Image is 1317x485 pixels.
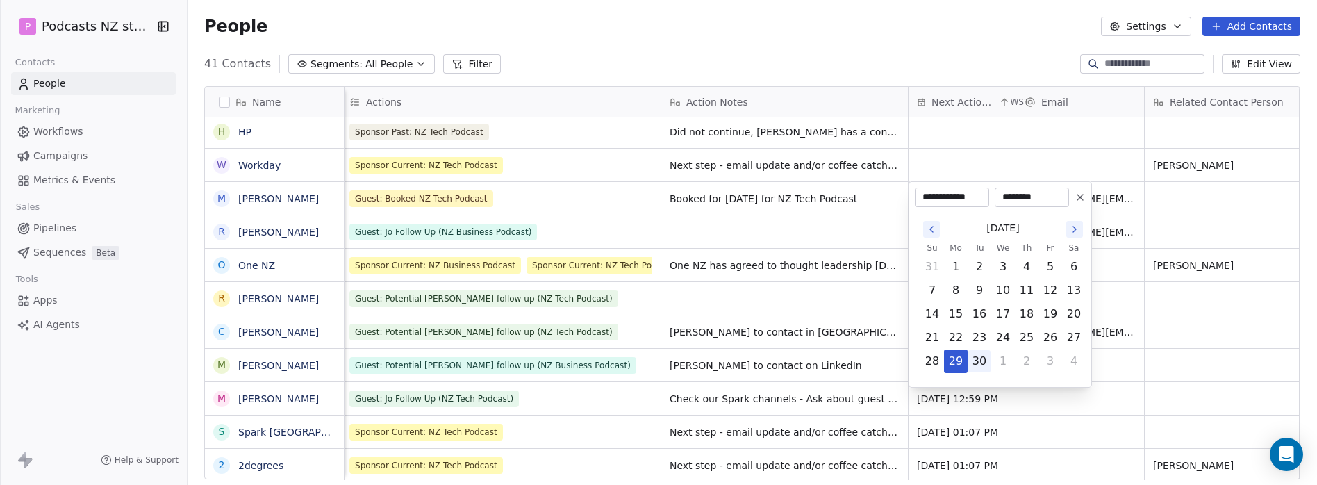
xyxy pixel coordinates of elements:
button: Friday, September 26th, 2025 [1039,327,1061,349]
button: Thursday, October 2nd, 2025 [1016,350,1038,372]
button: Monday, September 22nd, 2025 [945,327,967,349]
button: Sunday, September 21st, 2025 [921,327,943,349]
button: Wednesday, October 1st, 2025 [992,350,1014,372]
button: Wednesday, September 24th, 2025 [992,327,1014,349]
button: Thursday, September 18th, 2025 [1016,303,1038,325]
button: Thursday, September 11th, 2025 [1016,279,1038,302]
th: Thursday [1015,241,1038,255]
button: Saturday, September 6th, 2025 [1063,256,1085,278]
button: Go to the Next Month [1066,221,1083,238]
button: Go to the Previous Month [923,221,940,238]
button: Saturday, September 27th, 2025 [1063,327,1085,349]
button: Monday, September 8th, 2025 [945,279,967,302]
button: Monday, September 15th, 2025 [945,303,967,325]
button: Thursday, September 25th, 2025 [1016,327,1038,349]
button: Saturday, September 13th, 2025 [1063,279,1085,302]
button: Sunday, September 14th, 2025 [921,303,943,325]
button: Wednesday, September 17th, 2025 [992,303,1014,325]
button: Wednesday, September 3rd, 2025 [992,256,1014,278]
th: Wednesday [991,241,1015,255]
button: Thursday, September 4th, 2025 [1016,256,1038,278]
th: Sunday [920,241,944,255]
th: Tuesday [968,241,991,255]
th: Monday [944,241,968,255]
button: Tuesday, September 2nd, 2025 [968,256,991,278]
span: [DATE] [986,221,1019,236]
button: Wednesday, September 10th, 2025 [992,279,1014,302]
button: Monday, September 1st, 2025 [945,256,967,278]
button: Friday, October 3rd, 2025 [1039,350,1061,372]
button: Saturday, October 4th, 2025 [1063,350,1085,372]
button: Tuesday, September 30th, 2025 [968,350,991,372]
button: Friday, September 19th, 2025 [1039,303,1061,325]
button: Tuesday, September 9th, 2025 [968,279,991,302]
th: Saturday [1062,241,1086,255]
th: Friday [1038,241,1062,255]
button: Tuesday, September 16th, 2025 [968,303,991,325]
button: Saturday, September 20th, 2025 [1063,303,1085,325]
button: Friday, September 5th, 2025 [1039,256,1061,278]
button: Tuesday, September 23rd, 2025 [968,327,991,349]
button: Sunday, August 31st, 2025 [921,256,943,278]
table: September 2025 [920,241,1086,373]
button: Sunday, September 28th, 2025 [921,350,943,372]
button: Today, Monday, September 29th, 2025, selected [945,350,967,372]
button: Friday, September 12th, 2025 [1039,279,1061,302]
button: Sunday, September 7th, 2025 [921,279,943,302]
